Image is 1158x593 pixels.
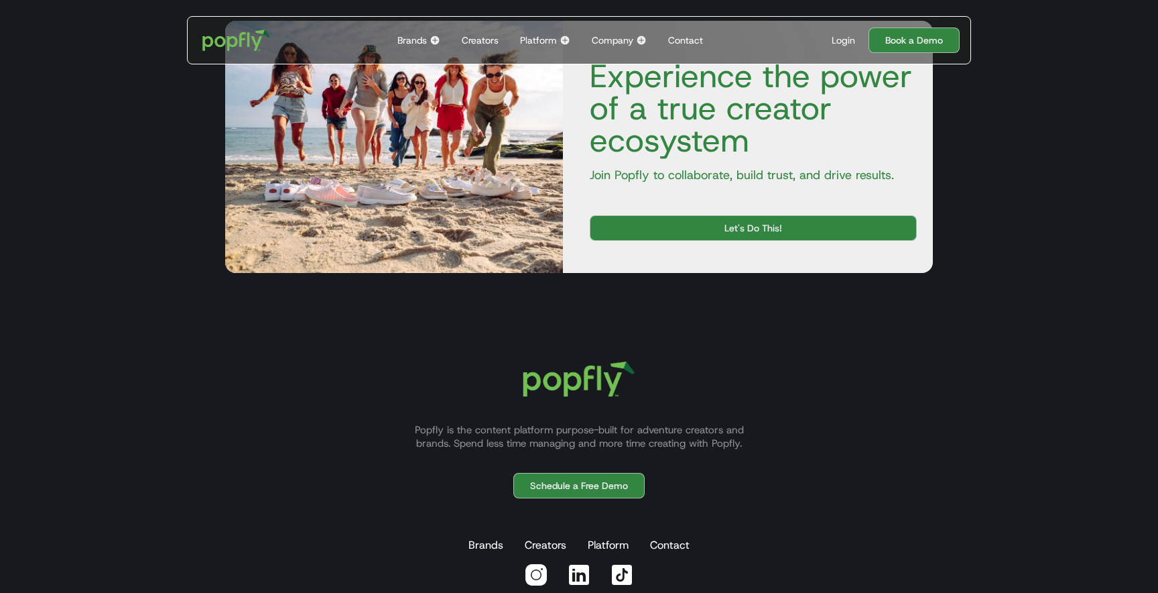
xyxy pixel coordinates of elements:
p: Join Popfly to collaborate, build trust, and drive results. [579,167,917,183]
a: Platform [585,532,631,559]
a: Creators [456,17,504,64]
div: Login [832,34,855,47]
h4: Experience the power of a true creator ecosystem [579,60,917,156]
a: Login [826,34,860,47]
div: Creators [462,34,499,47]
a: home [193,20,279,60]
div: Company [592,34,633,47]
a: Schedule a Free Demo [513,473,645,498]
a: Contact [647,532,692,559]
a: Let's Do This! [590,215,917,241]
a: Brands [466,532,506,559]
a: Book a Demo [868,28,960,53]
div: Platform [520,34,557,47]
p: Popfly is the content platform purpose-built for adventure creators and brands. Spend less time m... [398,423,760,450]
div: Brands [397,34,427,47]
a: Contact [663,17,708,64]
a: Creators [522,532,569,559]
div: Contact [668,34,703,47]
